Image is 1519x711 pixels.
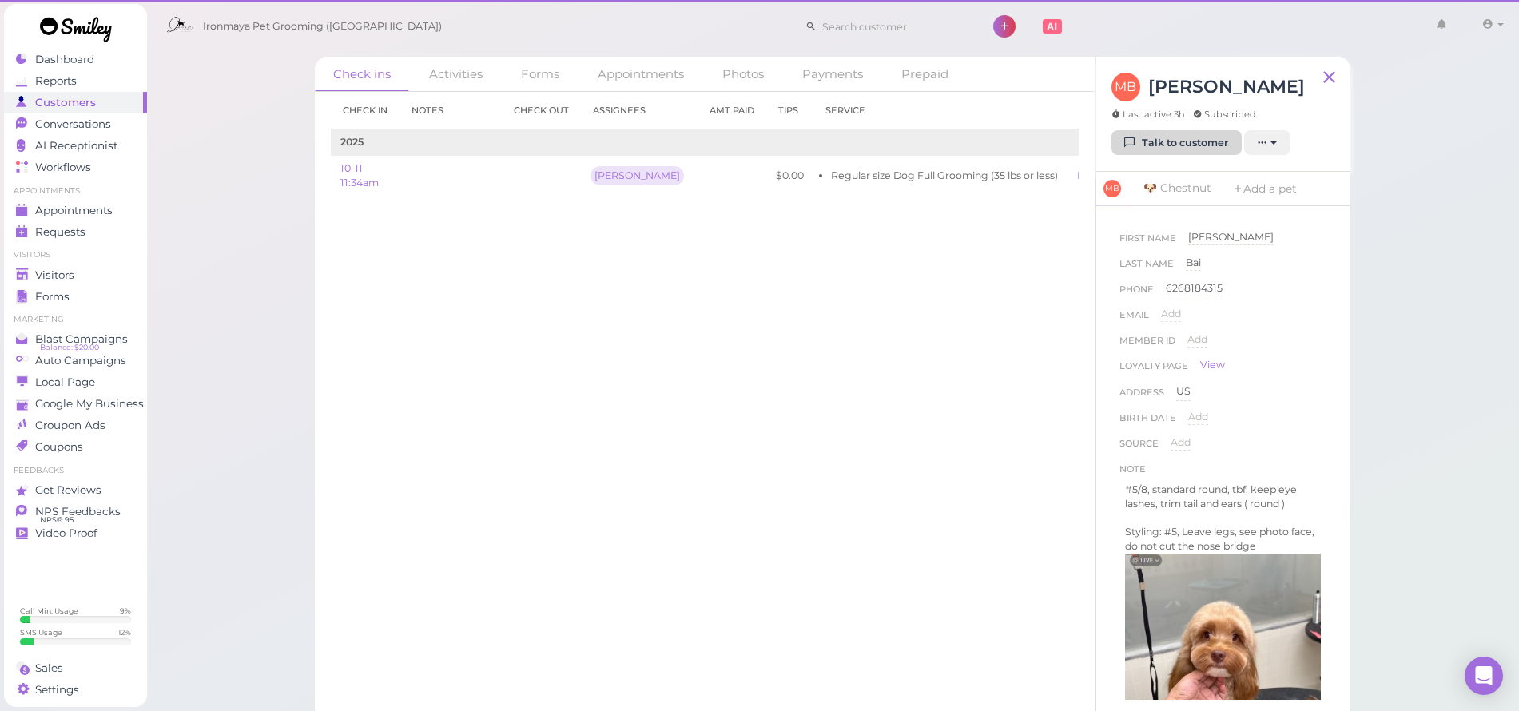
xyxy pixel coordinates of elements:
[4,350,147,371] a: Auto Campaigns
[1119,435,1159,461] span: Source
[1176,384,1191,400] div: US
[1119,410,1176,435] span: Birth date
[817,14,972,39] input: Search customer
[4,221,147,243] a: Requests
[35,161,91,174] span: Workflows
[4,200,147,221] a: Appointments
[1148,73,1305,101] h3: [PERSON_NAME]
[35,483,101,497] span: Get Reviews
[4,92,147,113] a: Customers
[1465,657,1503,695] div: Open Intercom Messenger
[35,505,121,518] span: NPS Feedbacks
[35,225,85,239] span: Requests
[120,606,131,616] div: 9 %
[4,185,147,197] li: Appointments
[502,92,581,129] th: Check out
[1119,461,1146,477] div: Note
[331,92,400,129] th: Check in
[1223,172,1306,206] a: Add a pet
[1096,172,1133,206] a: MB
[40,514,74,526] span: NPS® 95
[4,371,147,393] a: Local Page
[411,57,501,91] a: Activities
[40,341,99,354] span: Balance: $20.00
[4,465,147,476] li: Feedbacks
[4,249,147,260] li: Visitors
[4,393,147,415] a: Google My Business
[698,92,766,129] th: Amt Paid
[20,627,62,638] div: SMS Usage
[1171,436,1191,448] span: Add
[1188,411,1208,423] span: Add
[4,657,147,679] a: Sales
[1119,358,1188,380] span: Loyalty page
[35,290,70,304] span: Forms
[1161,308,1181,320] span: Add
[1119,384,1164,410] span: Address
[1125,525,1321,554] p: Styling: #5, Leave legs, see photo face, do not cut the nose bridge
[1200,358,1225,372] a: View
[1077,169,1096,181] a: Edit
[35,661,63,675] span: Sales
[1119,307,1149,332] span: Email
[35,204,113,217] span: Appointments
[35,332,128,346] span: Blast Campaigns
[1111,73,1140,101] span: MB
[35,354,126,367] span: Auto Campaigns
[1187,333,1207,345] span: Add
[4,70,147,92] a: Reports
[4,479,147,501] a: Get Reviews
[400,92,502,129] th: Notes
[4,49,147,70] a: Dashboard
[1119,230,1176,256] span: First Name
[203,4,442,49] span: Ironmaya Pet Grooming ([GEOGRAPHIC_DATA])
[35,419,105,432] span: Groupon Ads
[35,53,94,66] span: Dashboard
[4,501,147,522] a: NPS Feedbacks NPS® 95
[784,57,881,91] a: Payments
[1166,281,1223,296] div: 6268184315
[35,683,79,697] span: Settings
[4,157,147,178] a: Workflows
[1119,256,1174,281] span: Last Name
[4,328,147,350] a: Blast Campaigns Balance: $20.00
[35,96,96,109] span: Customers
[1193,108,1256,121] span: Subscribed
[4,314,147,325] li: Marketing
[591,166,684,185] div: [PERSON_NAME]
[1125,483,1321,511] p: #5/8, standard round, tbf, keep eye lashes, trim tail and ears ( round )
[118,627,131,638] div: 12 %
[1103,180,1121,197] span: MB
[831,169,1058,183] li: Regular size Dog Full Grooming (35 lbs or less)
[4,113,147,135] a: Conversations
[581,92,698,129] th: Assignees
[883,57,967,91] a: Prepaid
[579,57,702,91] a: Appointments
[20,606,78,616] div: Call Min. Usage
[35,440,83,454] span: Coupons
[4,264,147,286] a: Visitors
[1188,231,1274,243] span: [PERSON_NAME]
[315,57,409,92] a: Check ins
[35,74,77,88] span: Reports
[813,92,1068,129] th: Service
[340,136,364,148] b: 2025
[4,415,147,436] a: Groupon Ads
[4,679,147,701] a: Settings
[35,397,144,411] span: Google My Business
[35,117,111,131] span: Conversations
[4,135,147,157] a: AI Receptionist
[35,375,95,389] span: Local Page
[1119,332,1175,358] span: Member ID
[1134,172,1221,205] a: 🐶 Chestnut
[35,139,117,153] span: AI Receptionist
[766,92,813,129] th: Tips
[503,57,578,91] a: Forms
[35,268,74,282] span: Visitors
[35,526,97,540] span: Video Proof
[1186,256,1201,271] div: Bai
[1119,281,1154,307] span: Phone
[1111,108,1185,121] span: Last active 3h
[704,57,782,91] a: Photos
[4,436,147,458] a: Coupons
